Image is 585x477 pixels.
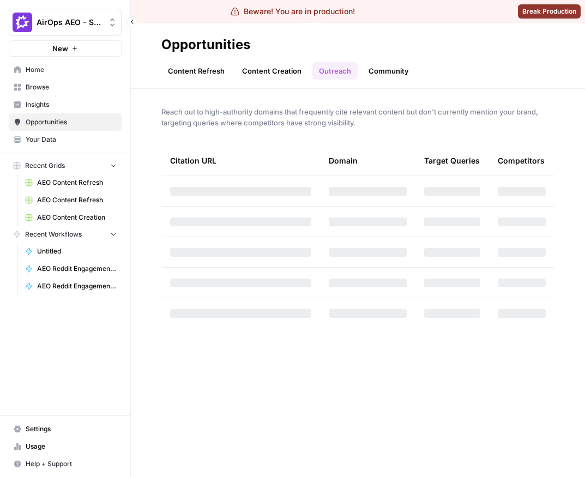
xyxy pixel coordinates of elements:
span: AirOps AEO - Single Brand (Gong) [37,17,102,28]
div: Opportunities [161,36,250,53]
span: New [52,43,68,54]
a: Community [362,62,415,80]
a: Outreach [312,62,358,80]
a: Browse [9,79,122,96]
div: Citation URL [170,146,311,176]
span: Break Production [522,7,576,16]
span: Recent Workflows [25,230,82,239]
a: Content Creation [236,62,308,80]
span: Opportunities [26,117,117,127]
span: Usage [26,442,117,451]
span: Home [26,65,117,75]
div: Competitors [498,146,545,176]
button: New [9,40,122,57]
div: Target Queries [424,146,480,176]
span: Help + Support [26,459,117,469]
a: Untitled [20,243,122,260]
span: AEO Content Refresh [37,195,117,205]
span: AEO Content Creation [37,213,117,222]
div: Beware! You are in production! [231,6,355,17]
button: Recent Workflows [9,226,122,243]
span: AEO Reddit Engagement - Fork [37,281,117,291]
button: Help + Support [9,455,122,473]
a: AEO Content Refresh [20,174,122,191]
a: AEO Content Creation [20,209,122,226]
span: AEO Content Refresh [37,178,117,188]
a: Usage [9,438,122,455]
span: Reach out to high-authority domains that frequently cite relevant content but don't currently men... [161,106,554,128]
button: Workspace: AirOps AEO - Single Brand (Gong) [9,9,122,36]
a: Home [9,61,122,79]
a: AEO Reddit Engagement - Fork [20,277,122,295]
div: Domain [329,146,358,176]
span: Your Data [26,135,117,144]
span: AEO Reddit Engagement - Fork [37,264,117,274]
span: Insights [26,100,117,110]
a: Content Refresh [161,62,231,80]
a: Your Data [9,131,122,148]
a: Settings [9,420,122,438]
img: AirOps AEO - Single Brand (Gong) Logo [13,13,32,32]
span: Recent Grids [25,161,65,171]
span: Untitled [37,246,117,256]
a: AEO Content Refresh [20,191,122,209]
span: Settings [26,424,117,434]
a: Opportunities [9,113,122,131]
a: AEO Reddit Engagement - Fork [20,260,122,277]
button: Break Production [518,4,581,19]
button: Recent Grids [9,158,122,174]
span: Browse [26,82,117,92]
a: Insights [9,96,122,113]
